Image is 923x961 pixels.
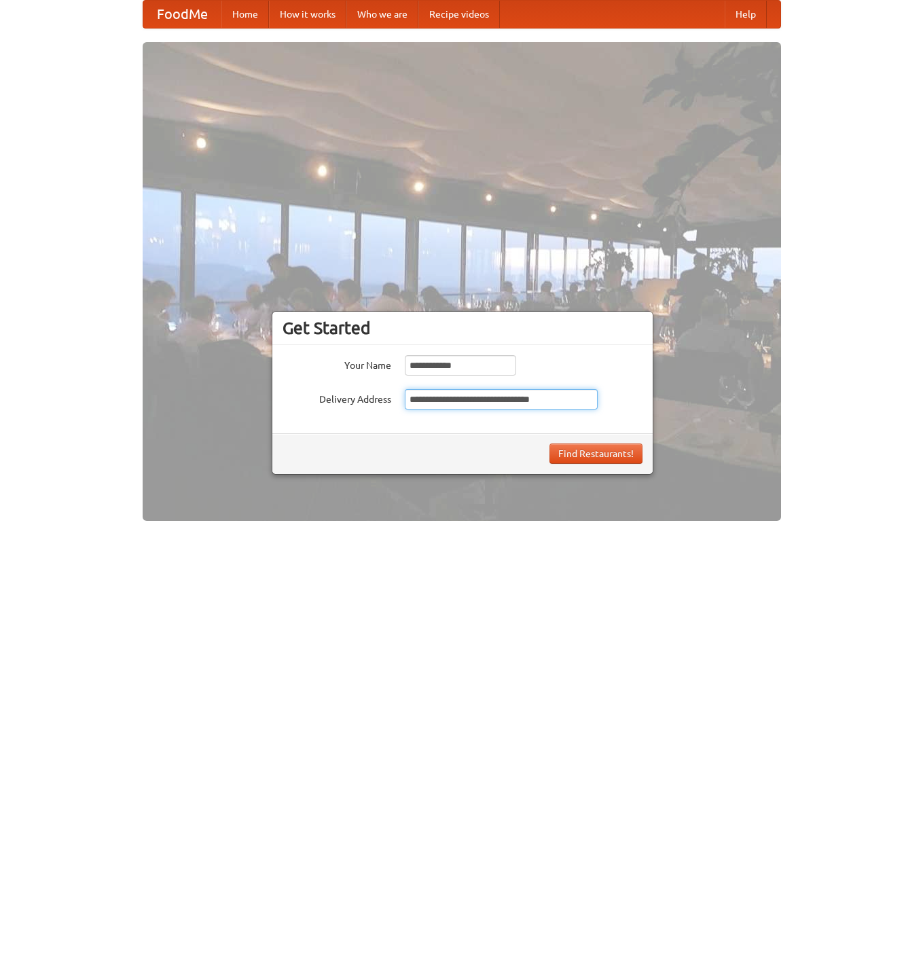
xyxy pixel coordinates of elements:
label: Delivery Address [283,389,391,406]
a: Who we are [346,1,418,28]
a: Help [725,1,767,28]
a: Home [221,1,269,28]
a: Recipe videos [418,1,500,28]
a: How it works [269,1,346,28]
button: Find Restaurants! [549,443,643,464]
a: FoodMe [143,1,221,28]
label: Your Name [283,355,391,372]
h3: Get Started [283,318,643,338]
